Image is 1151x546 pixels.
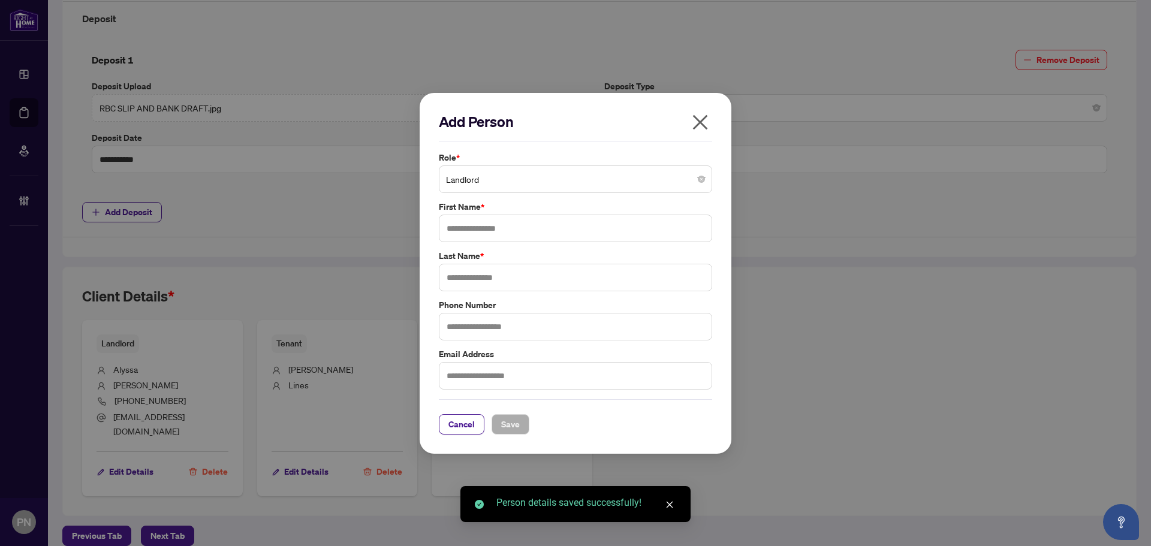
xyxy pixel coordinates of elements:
span: check-circle [475,500,484,509]
label: First Name [439,200,712,213]
span: close [665,500,674,509]
label: Phone Number [439,298,712,311]
span: Landlord [446,168,705,191]
button: Save [492,414,529,434]
span: Cancel [448,414,475,433]
button: Open asap [1103,504,1139,540]
a: Close [663,498,676,511]
label: Last Name [439,249,712,263]
h2: Add Person [439,112,712,131]
label: Role [439,151,712,164]
span: close [691,113,710,132]
div: Person details saved successfully! [496,496,676,510]
button: Cancel [439,414,484,434]
span: close-circle [698,176,705,183]
label: Email Address [439,347,712,360]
